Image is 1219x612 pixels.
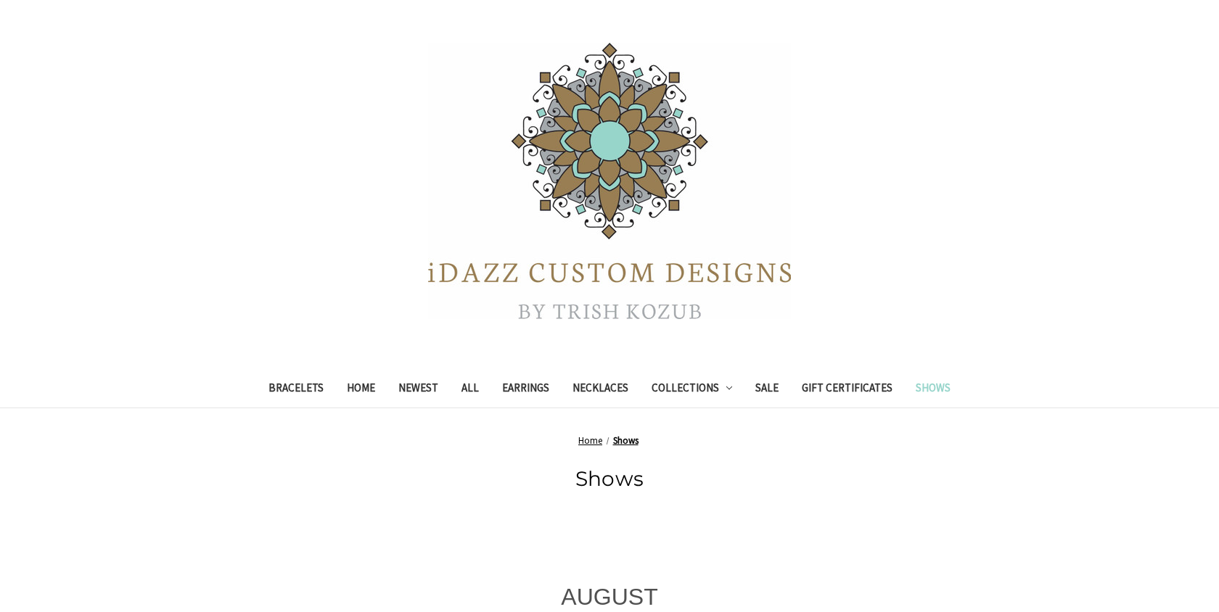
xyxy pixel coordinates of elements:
a: All [450,372,491,408]
a: Earrings [491,372,561,408]
a: Newest [387,372,450,408]
a: Collections [640,372,744,408]
a: Bracelets [257,372,335,408]
a: Shows [613,434,639,447]
a: Necklaces [561,372,640,408]
a: Gift Certificates [790,372,904,408]
a: Home [578,434,602,447]
a: Shows [904,372,962,408]
nav: Breadcrumb [205,434,1014,448]
h1: Shows [205,463,1014,494]
a: Sale [744,372,790,408]
img: iDazz Custom Designs [428,43,791,319]
a: Home [335,372,387,408]
span: AUGUST [561,584,657,610]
